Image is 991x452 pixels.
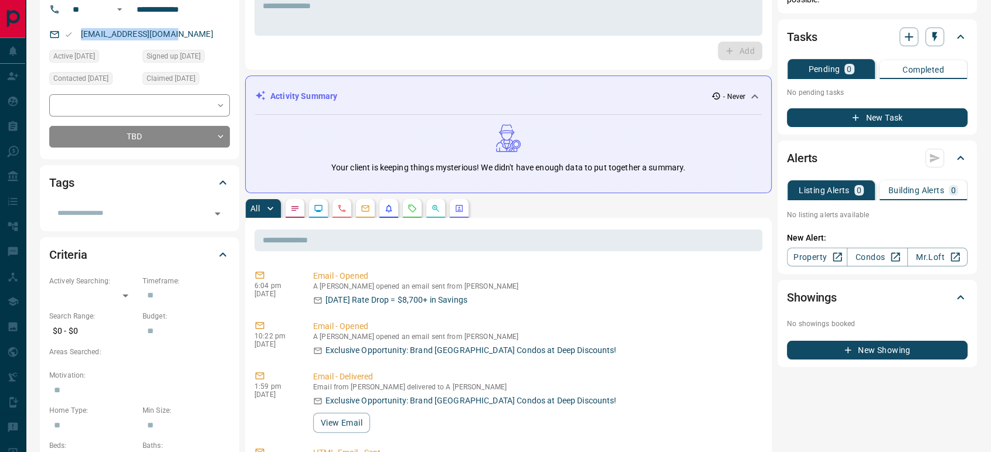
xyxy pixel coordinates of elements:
div: Alerts [787,144,968,172]
p: 1:59 pm [254,382,296,391]
button: Open [209,206,226,222]
span: Claimed [DATE] [147,73,195,84]
div: Wed May 01 2024 [49,50,137,66]
p: Email from [PERSON_NAME] delivered to A [PERSON_NAME] [313,383,758,391]
div: Wed May 01 2024 [142,50,230,66]
h2: Tags [49,173,74,192]
p: Min Size: [142,405,230,416]
h2: Showings [787,288,837,307]
svg: Requests [408,204,417,213]
h2: Criteria [49,245,87,264]
p: [DATE] [254,290,296,298]
p: Activity Summary [270,90,337,102]
p: Motivation: [49,370,230,381]
span: Signed up [DATE] [147,50,201,62]
div: Showings [787,283,968,311]
p: No showings booked [787,319,968,329]
p: Home Type: [49,405,137,416]
svg: Notes [290,204,300,213]
p: Budget: [142,311,230,321]
p: No pending tasks [787,84,968,101]
svg: Emails [361,204,370,213]
div: Criteria [49,241,230,269]
p: $0 - $0 [49,321,137,341]
p: 6:04 pm [254,282,296,290]
p: Email - Opened [313,270,758,282]
p: Areas Searched: [49,347,230,357]
div: Activity Summary- Never [255,85,762,107]
div: Tasks [787,23,968,51]
span: Contacted [DATE] [53,73,108,84]
p: Your client is keeping things mysterious! We didn't have enough data to put together a summary. [331,162,685,174]
p: Email - Opened [313,320,758,333]
div: Tags [49,169,230,197]
button: View Email [313,413,370,433]
div: Wed May 01 2024 [142,72,230,88]
p: Timeframe: [142,276,230,286]
p: [DATE] [254,391,296,399]
p: Search Range: [49,311,137,321]
a: Condos [847,248,907,266]
p: No listing alerts available [787,210,968,220]
p: Building Alerts [888,186,944,194]
p: 0 [857,186,861,194]
p: 0 [951,186,956,194]
p: A [PERSON_NAME] opened an email sent from [PERSON_NAME] [313,282,758,290]
p: A [PERSON_NAME] opened an email sent from [PERSON_NAME] [313,333,758,341]
svg: Agent Actions [454,204,464,213]
h2: Alerts [787,149,817,167]
p: Listing Alerts [799,186,850,194]
p: 0 [847,65,851,73]
svg: Opportunities [431,204,440,213]
p: Actively Searching: [49,276,137,286]
a: Mr.Loft [907,248,968,266]
p: - Never [723,91,745,102]
button: Open [113,2,127,16]
svg: Calls [337,204,347,213]
span: Active [DATE] [53,50,95,62]
p: 10:22 pm [254,332,296,340]
button: New Showing [787,341,968,359]
div: TBD [49,126,230,148]
p: Exclusive Opportunity: Brand [GEOGRAPHIC_DATA] Condos at Deep Discounts! [325,395,616,407]
p: Baths: [142,440,230,451]
p: [DATE] [254,340,296,348]
p: Pending [808,65,840,73]
p: Email - Delivered [313,371,758,383]
svg: Lead Browsing Activity [314,204,323,213]
div: Wed Jul 31 2024 [49,72,137,88]
a: [EMAIL_ADDRESS][DOMAIN_NAME] [81,29,213,39]
svg: Listing Alerts [384,204,393,213]
p: New Alert: [787,232,968,244]
svg: Email Valid [65,30,73,39]
p: Exclusive Opportunity: Brand [GEOGRAPHIC_DATA] Condos at Deep Discounts! [325,344,616,357]
h2: Tasks [787,28,817,46]
button: New Task [787,108,968,127]
p: All [250,204,260,213]
p: Beds: [49,440,137,451]
p: Completed [902,66,944,74]
p: [DATE] Rate Drop = $8,700+ in Savings [325,294,467,306]
a: Property [787,248,847,266]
